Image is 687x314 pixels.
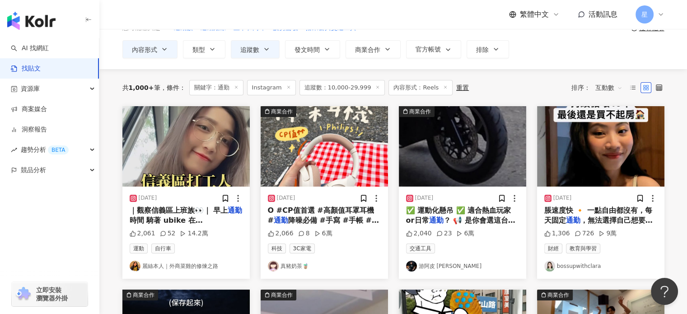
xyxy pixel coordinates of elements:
[575,229,594,238] div: 726
[130,206,228,215] span: ｜觀察信義區上班族👀｜ 早上
[355,46,380,53] span: 商業合作
[268,244,286,253] span: 科技
[544,261,555,272] img: KOL Avatar
[399,106,526,187] div: post-image商業合作
[48,145,69,155] div: BETA
[268,216,379,234] span: 降噪必備 #手寫 #手帳 #手寫文
[130,261,243,272] a: KOL Avatar麗絲本人｜外商菜雞的修煉之路
[132,46,157,53] span: 內容形式
[520,9,549,19] span: 繁體中文
[429,216,443,225] mark: 通勤
[598,229,617,238] div: 9萬
[21,140,69,160] span: 趨勢分析
[544,244,562,253] span: 財經
[271,291,293,300] div: 商業合作
[544,229,570,238] div: 1,306
[406,244,435,253] span: 交通工具
[129,84,154,91] span: 1,000+
[388,80,453,95] span: 內容形式：Reels
[268,261,279,272] img: KOL Avatar
[160,229,176,238] div: 52
[544,216,653,234] span: ，無法選擇自己想要的生活 🔸 到最
[130,229,155,238] div: 2,061
[544,261,657,272] a: KOL Avatarbossupwithclara
[261,106,388,187] div: post-image商業合作
[122,40,178,58] button: 內容形式
[277,194,295,202] div: [DATE]
[268,229,294,238] div: 2,066
[36,286,68,302] span: 立即安裝 瀏覽器外掛
[456,229,474,238] div: 6萬
[151,244,175,253] span: 自行車
[544,206,652,225] span: 脹速度快 🔸 一點自由都沒有，每天固定
[651,278,678,305] iframe: Help Scout Beacon - Open
[11,105,47,114] a: 商案媒合
[399,106,526,187] img: post-image
[231,40,280,58] button: 追蹤數
[14,287,32,301] img: chrome extension
[180,229,208,238] div: 14.2萬
[11,125,47,134] a: 洞察報告
[456,84,469,91] div: 重置
[641,9,648,19] span: 星
[406,261,417,272] img: KOL Avatar
[160,84,186,91] span: 條件 ：
[247,80,296,95] span: Instagram
[21,79,40,99] span: 資源庫
[261,106,388,187] img: post-image
[298,229,310,238] div: 8
[271,107,293,116] div: 商業合作
[130,244,148,253] span: 運動
[122,84,160,91] div: 共 筆
[314,229,332,238] div: 6萬
[547,291,569,300] div: 商業合作
[571,80,627,95] div: 排序：
[228,206,242,215] mark: 通勤
[415,194,434,202] div: [DATE]
[436,229,452,238] div: 23
[406,206,511,225] span: ✅ 運動化懸吊 ✅ 適合熱血玩家or日常
[294,46,320,53] span: 發文時間
[7,12,56,30] img: logo
[406,229,432,238] div: 2,040
[416,46,441,53] span: 官方帳號
[192,46,205,53] span: 類型
[537,106,664,187] img: post-image
[566,244,600,253] span: 教育與學習
[299,80,385,95] span: 追蹤數：10,000-29,999
[409,107,431,116] div: 商業合作
[406,261,519,272] a: KOL Avatar游阿皮 [PERSON_NAME]
[553,194,572,202] div: [DATE]
[11,44,49,53] a: searchAI 找網紅
[122,106,250,187] img: post-image
[12,282,88,306] a: chrome extension立即安裝 瀏覽器外掛
[21,160,46,180] span: 競品分析
[589,10,617,19] span: 活動訊息
[11,147,17,153] span: rise
[285,40,340,58] button: 發文時間
[290,244,315,253] span: 3C家電
[240,46,259,53] span: 追蹤數
[11,64,41,73] a: 找貼文
[406,40,461,58] button: 官方帳號
[133,291,154,300] div: 商業合作
[189,80,243,95] span: 關鍵字：通勤
[139,194,157,202] div: [DATE]
[130,261,140,272] img: KOL Avatar
[346,40,401,58] button: 商業合作
[268,206,374,225] span: O #CP值首選 #高顏值耳罩耳機 #
[476,46,489,53] span: 排除
[183,40,225,58] button: 類型
[467,40,509,58] button: 排除
[566,216,580,225] mark: 通勤
[268,261,381,272] a: KOL Avatar真豬奶茶🧋
[274,216,288,225] mark: 通勤
[595,80,622,95] span: 互動數
[406,216,515,234] span: ？ 📢 是你會選這台嗎？留言告訴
